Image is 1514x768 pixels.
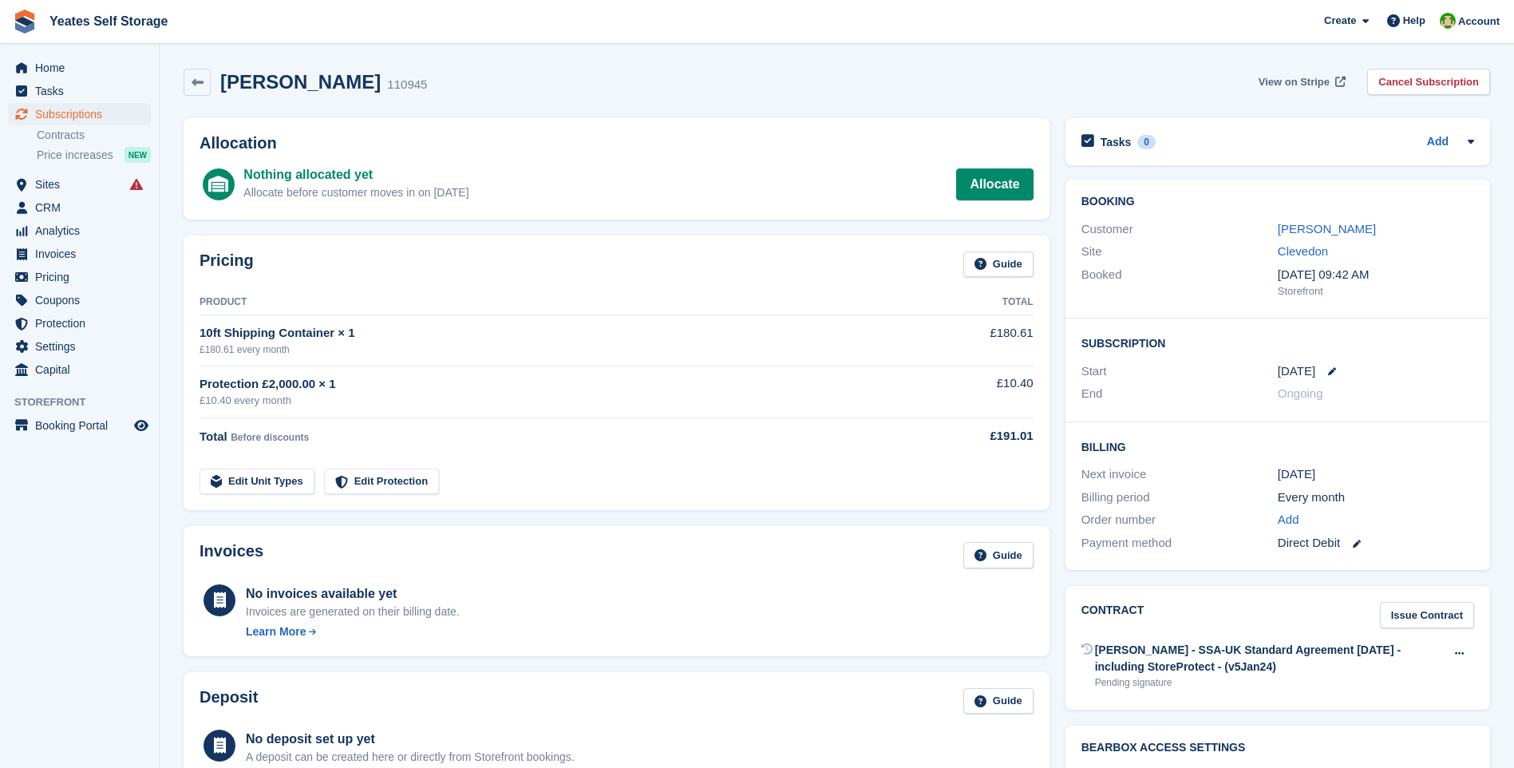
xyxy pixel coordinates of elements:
div: 110945 [387,76,427,94]
div: £180.61 every month [200,342,906,357]
span: Tasks [35,80,131,102]
a: Guide [963,542,1034,568]
a: Learn More [246,624,460,640]
a: menu [8,103,151,125]
a: Add [1427,133,1449,152]
th: Product [200,290,906,315]
a: View on Stripe [1252,69,1349,95]
div: No invoices available yet [246,584,460,604]
a: [PERSON_NAME] [1278,222,1376,236]
time: 2025-11-03 01:00:00 UTC [1278,362,1315,381]
span: Price increases [37,148,113,163]
h2: Contract [1081,602,1144,628]
div: Nothing allocated yet [243,165,468,184]
h2: Pricing [200,251,254,278]
div: £191.01 [906,427,1034,445]
a: Price increases NEW [37,146,151,164]
a: menu [8,57,151,79]
a: Clevedon [1278,244,1328,258]
span: Capital [35,358,131,381]
span: View on Stripe [1259,74,1330,90]
div: Every month [1278,489,1474,507]
h2: Tasks [1101,135,1132,149]
div: [DATE] [1278,465,1474,484]
div: [DATE] 09:42 AM [1278,266,1474,284]
a: menu [8,312,151,335]
h2: Allocation [200,134,1034,152]
a: Guide [963,251,1034,278]
div: Direct Debit [1278,534,1474,552]
a: Allocate [956,168,1033,200]
div: Protection £2,000.00 × 1 [200,375,906,394]
div: Payment method [1081,534,1278,552]
span: Invoices [35,243,131,265]
span: Storefront [14,394,159,410]
a: menu [8,173,151,196]
a: menu [8,266,151,288]
div: £10.40 every month [200,393,906,409]
div: Allocate before customer moves in on [DATE] [243,184,468,201]
h2: [PERSON_NAME] [220,71,381,93]
h2: Billing [1081,438,1474,454]
span: Create [1324,13,1356,29]
h2: Invoices [200,542,263,568]
a: Preview store [132,416,151,435]
a: menu [8,358,151,381]
a: menu [8,196,151,219]
h2: Booking [1081,196,1474,208]
a: Guide [963,688,1034,715]
div: Pending signature [1095,675,1445,690]
span: Home [35,57,131,79]
h2: Subscription [1081,335,1474,350]
h2: Deposit [200,688,258,715]
span: Booking Portal [35,414,131,437]
span: Account [1458,14,1500,30]
a: Contracts [37,128,151,143]
a: menu [8,289,151,311]
div: End [1081,385,1278,403]
div: No deposit set up yet [246,730,575,749]
div: Learn More [246,624,306,640]
div: Site [1081,243,1278,261]
span: Coupons [35,289,131,311]
h2: BearBox Access Settings [1081,742,1474,754]
a: Add [1278,511,1299,529]
a: Edit Protection [324,469,439,495]
span: Subscriptions [35,103,131,125]
i: Smart entry sync failures have occurred [130,178,143,191]
div: Booked [1081,266,1278,299]
th: Total [906,290,1034,315]
span: Help [1403,13,1425,29]
img: stora-icon-8386f47178a22dfd0bd8f6a31ec36ba5ce8667c1dd55bd0f319d3a0aa187defe.svg [13,10,37,34]
a: menu [8,220,151,242]
a: Issue Contract [1380,602,1474,628]
span: Settings [35,335,131,358]
span: Analytics [35,220,131,242]
span: Before discounts [231,432,309,443]
div: Next invoice [1081,465,1278,484]
span: Protection [35,312,131,335]
p: A deposit can be created here or directly from Storefront bookings. [246,749,575,766]
div: 0 [1137,135,1156,149]
div: Order number [1081,511,1278,529]
div: [PERSON_NAME] - SSA-UK Standard Agreement [DATE] - including StoreProtect - (v5Jan24) [1095,642,1445,675]
img: Angela Field [1440,13,1456,29]
div: Customer [1081,220,1278,239]
a: menu [8,243,151,265]
td: £10.40 [906,366,1034,418]
span: Ongoing [1278,386,1323,400]
span: CRM [35,196,131,219]
td: £180.61 [906,315,1034,366]
div: Invoices are generated on their billing date. [246,604,460,620]
div: 10ft Shipping Container × 1 [200,324,906,342]
span: Pricing [35,266,131,288]
a: menu [8,335,151,358]
a: Cancel Subscription [1367,69,1490,95]
a: menu [8,414,151,437]
a: menu [8,80,151,102]
div: Billing period [1081,489,1278,507]
div: Start [1081,362,1278,381]
span: Sites [35,173,131,196]
span: Total [200,430,227,443]
a: Yeates Self Storage [43,8,175,34]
